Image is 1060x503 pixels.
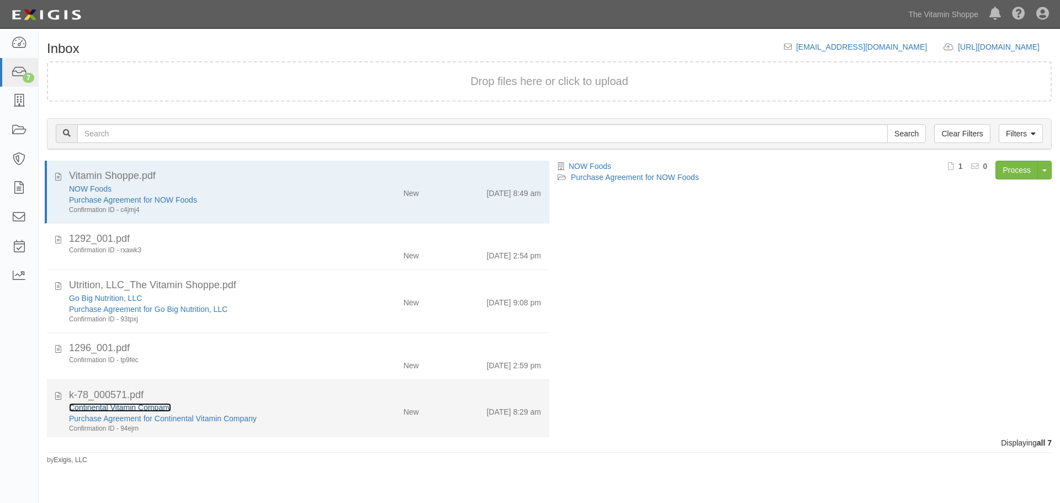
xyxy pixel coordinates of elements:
div: [DATE] 2:59 pm [486,356,541,371]
div: New [404,246,419,261]
div: Utrition, LLC_The Vitamin Shoppe.pdf [69,278,541,293]
div: New [404,293,419,308]
b: all 7 [1037,438,1052,447]
div: 1296_001.pdf [69,341,541,356]
a: The Vitamin Shoppe [903,3,984,25]
input: Search [77,124,888,143]
a: [URL][DOMAIN_NAME] [958,43,1052,51]
h1: Inbox [47,41,79,56]
a: Clear Filters [934,124,990,143]
a: Purchase Agreement for Continental Vitamin Company [69,414,257,423]
div: [DATE] 8:29 am [486,402,541,417]
div: New [404,183,419,199]
a: [EMAIL_ADDRESS][DOMAIN_NAME] [796,43,927,51]
small: by [47,456,87,465]
input: Search [887,124,926,143]
div: Confirmation ID - rxawk3 [69,246,337,255]
a: Purchase Agreement for Go Big Nutrition, LLC [69,305,227,314]
div: New [404,356,419,371]
div: Confirmation ID - c4jmj4 [69,205,337,215]
a: Go Big Nutrition, LLC [69,294,142,303]
a: Exigis, LLC [54,456,87,464]
img: logo-5460c22ac91f19d4615b14bd174203de0afe785f0fc80cf4dbbc73dc1793850b.png [8,5,84,25]
div: Confirmation ID - tp9fec [69,356,337,365]
i: Help Center - Complianz [1012,8,1025,21]
a: Purchase Agreement for NOW Foods [69,195,197,204]
div: Purchase Agreement for Go Big Nutrition, LLC [69,304,337,315]
div: Displaying [39,437,1060,448]
div: 1292_001.pdf [69,232,541,246]
a: NOW Foods [69,184,112,193]
div: Go Big Nutrition, LLC [69,293,337,304]
div: Purchase Agreement for Continental Vitamin Company [69,413,337,424]
b: 1 [958,162,963,171]
a: Purchase Agreement for NOW Foods [571,173,699,182]
button: Drop files here or click to upload [470,73,628,89]
div: NOW Foods [69,183,337,194]
div: 7 [23,73,34,83]
div: Vitamin Shoppe.pdf [69,169,541,183]
div: [DATE] 9:08 pm [486,293,541,308]
a: Continental Vitamin Company [69,403,171,412]
div: [DATE] 8:49 am [486,183,541,199]
div: [DATE] 2:54 pm [486,246,541,261]
div: Confirmation ID - 93tpxj [69,315,337,324]
div: k-78_000571.pdf [69,388,541,403]
b: 0 [983,162,988,171]
div: New [404,402,419,417]
div: Purchase Agreement for NOW Foods [69,194,337,205]
a: Filters [999,124,1043,143]
div: Continental Vitamin Company [69,402,337,413]
a: Process [995,161,1038,179]
div: Confirmation ID - 94ejrn [69,424,337,433]
a: NOW Foods [569,162,611,171]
